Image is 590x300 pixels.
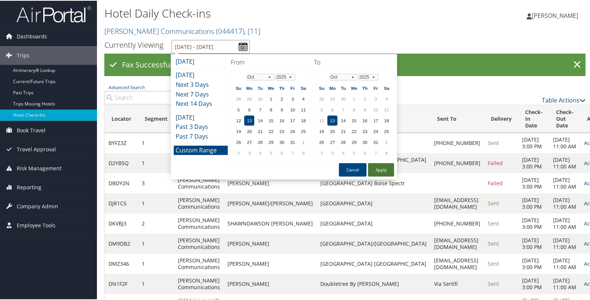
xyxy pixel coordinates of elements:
td: 5 [266,147,276,157]
td: [DATE] 3:00 PM [518,173,549,193]
h3: Currently Viewing [104,39,163,49]
td: 23 [277,126,287,136]
td: 20 [244,126,254,136]
td: 24 [371,126,381,136]
td: 19 [233,126,244,136]
th: Th [277,82,287,92]
td: [GEOGRAPHIC_DATA]/[GEOGRAPHIC_DATA] [317,233,430,253]
td: [GEOGRAPHIC_DATA] [317,213,430,233]
td: DKVBJ3 [105,213,138,233]
td: [PERSON_NAME] Communications [174,193,224,213]
td: DN1F2F [105,273,138,293]
a: Table Actions [542,95,586,104]
td: 3 [244,147,254,157]
th: Su [317,82,327,92]
td: 22 [349,126,359,136]
td: 3 [138,173,174,193]
td: Doubletree By [PERSON_NAME] [317,273,430,293]
td: [PERSON_NAME] Communications [174,233,224,253]
li: Custom Range [174,145,228,155]
td: [PERSON_NAME] [224,173,317,193]
td: 2 [138,213,174,233]
th: Sa [382,82,392,92]
td: 30 [338,93,348,103]
td: 14 [338,115,348,125]
td: 11 [298,104,308,114]
span: Failed [488,159,503,166]
td: 1 [138,253,174,273]
td: 25 [382,126,392,136]
input: Advanced Search [104,90,216,104]
td: [DATE] 3:00 PM [518,152,549,173]
li: Next 3 Days [174,79,228,89]
span: Trips [17,45,29,64]
th: Locator: activate to sort column ascending [105,104,138,132]
th: We [349,82,359,92]
td: 28 [233,93,244,103]
span: Dashboards [17,26,47,45]
th: Check-In Date: activate to sort column ascending [518,104,549,132]
img: airportal-logo.png [16,5,91,22]
span: Sent [488,139,499,146]
td: [EMAIL_ADDRESS][DOMAIN_NAME] [430,193,484,213]
td: [DATE] 3:00 PM [518,233,549,253]
td: 11 [382,104,392,114]
td: 26 [233,136,244,146]
td: 16 [277,115,287,125]
td: [GEOGRAPHIC_DATA] [317,193,430,213]
td: 14 [255,115,265,125]
td: 28 [338,136,348,146]
td: 1 [298,136,308,146]
td: 1 [266,93,276,103]
li: Next 7 Days [174,89,228,99]
li: [DATE] [174,56,228,66]
td: 26 [317,136,327,146]
td: [DATE] 11:00 AM [549,213,580,233]
td: 8 [266,104,276,114]
td: 1 [382,136,392,146]
span: Risk Management [17,158,62,177]
td: 30 [255,93,265,103]
li: [DATE] [174,112,228,122]
span: , [ 11 ] [244,25,260,35]
td: 6 [244,104,254,114]
th: Mo [244,82,254,92]
td: 4 [255,147,265,157]
th: Delivery: activate to sort column ascending [484,104,518,132]
td: 15 [349,115,359,125]
th: Sa [298,82,308,92]
td: [DATE] 3:00 PM [518,253,549,273]
td: 16 [360,115,370,125]
td: 3 [327,147,338,157]
td: 25 [298,126,308,136]
td: D2YB5Q [105,152,138,173]
td: 8 [349,104,359,114]
th: Th [360,82,370,92]
button: Cancel [339,162,367,176]
th: Segment: activate to sort column ascending [138,104,174,132]
span: Sent [488,280,499,287]
td: 5 [233,104,244,114]
td: 4 [382,93,392,103]
td: [PHONE_NUMBER] [430,132,484,152]
th: Su [233,82,244,92]
span: Sent [488,259,499,266]
td: DJR1C5 [105,193,138,213]
td: 1 [349,93,359,103]
td: 10 [288,104,298,114]
td: 2 [360,93,370,103]
td: 18 [382,115,392,125]
th: Check-Out Date: activate to sort column ascending [549,104,580,132]
td: 29 [349,136,359,146]
td: DM9DB2 [105,233,138,253]
td: 8 [298,147,308,157]
td: BYFZ3Z [105,132,138,152]
a: × [571,57,584,72]
td: 1 [138,152,174,173]
span: Sent [488,239,499,246]
td: [GEOGRAPHIC_DATA] [GEOGRAPHIC_DATA] [317,253,430,273]
td: 13 [244,115,254,125]
td: [PERSON_NAME] Communications [174,213,224,233]
span: Employee Tools [17,215,56,234]
td: [DATE] 11:00 AM [549,152,580,173]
